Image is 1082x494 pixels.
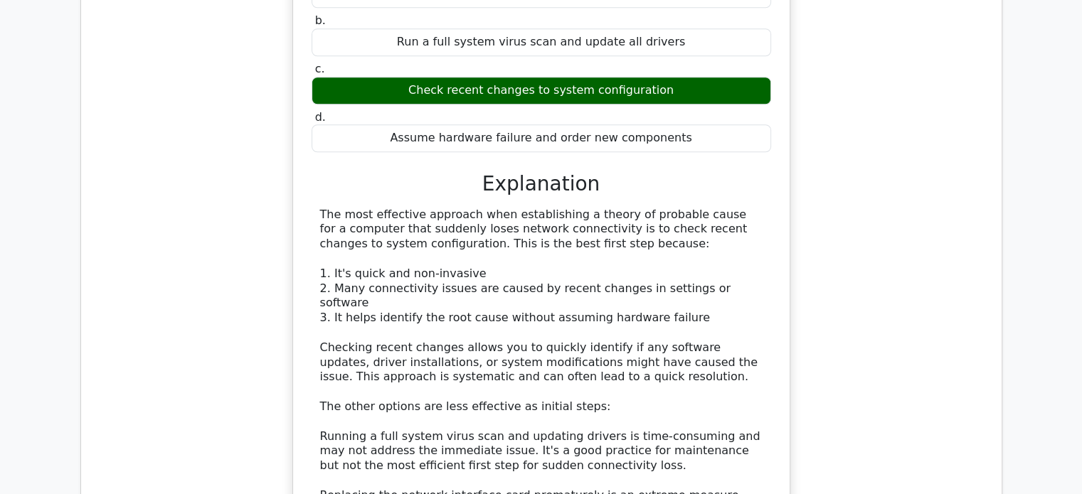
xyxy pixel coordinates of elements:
[312,77,771,104] div: Check recent changes to system configuration
[315,62,325,75] span: c.
[320,172,763,196] h3: Explanation
[315,110,326,124] span: d.
[312,124,771,152] div: Assume hardware failure and order new components
[312,28,771,56] div: Run a full system virus scan and update all drivers
[315,14,326,27] span: b.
